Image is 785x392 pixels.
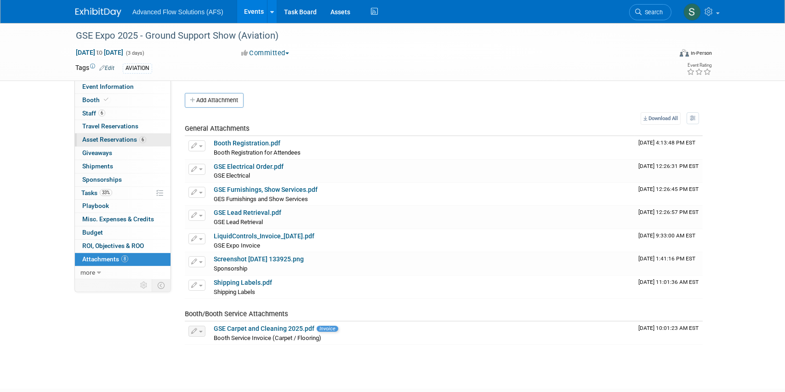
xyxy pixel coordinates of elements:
span: Budget [82,229,103,236]
a: Playbook [75,200,171,213]
span: Asset Reservations [82,136,146,143]
a: Sponsorships [75,173,171,186]
span: more [80,269,95,276]
a: Shipping Labels.pdf [214,279,272,286]
td: Personalize Event Tab Strip [136,279,152,291]
a: Giveaways [75,147,171,160]
span: 8 [121,255,128,262]
span: 6 [139,136,146,143]
td: Upload Timestamp [635,276,703,299]
img: Format-Inperson.png [680,49,689,57]
span: Upload Timestamp [638,186,699,192]
a: Download All [641,112,681,125]
a: Asset Reservations6 [75,133,171,146]
a: GSE Lead Retrieval.pdf [214,209,281,216]
span: [DATE] [DATE] [75,48,124,57]
span: GES Furnishings and Show Services [214,196,308,202]
span: 6 [98,110,105,116]
a: Shipments [75,160,171,173]
img: Steve McAnally [683,3,701,21]
a: Staff6 [75,107,171,120]
span: Upload Timestamp [638,209,699,215]
span: General Attachments [185,124,250,133]
a: GSE Carpet and Cleaning 2025.pdf [214,325,314,332]
a: Search [629,4,671,20]
td: Upload Timestamp [635,322,703,345]
div: In-Person [690,50,712,57]
a: GSE Electrical Order.pdf [214,163,284,170]
span: to [95,49,104,56]
td: Upload Timestamp [635,160,703,183]
span: Upload Timestamp [638,139,695,146]
a: Misc. Expenses & Credits [75,213,171,226]
a: GSE Furnishings, Show Services.pdf [214,186,318,193]
span: Giveaways [82,149,112,156]
td: Upload Timestamp [635,183,703,206]
span: Shipments [82,162,113,170]
span: Booth Service Invoice (Carpet / Flooring) [214,334,321,341]
td: Toggle Event Tabs [152,279,171,291]
span: Event Information [82,83,134,90]
span: Sponsorship [214,265,247,272]
span: Invoice [317,326,338,332]
button: Committed [238,48,293,58]
span: Sponsorships [82,176,122,183]
span: Booth [82,96,110,104]
td: Upload Timestamp [635,252,703,275]
a: Attachments8 [75,253,171,266]
td: Upload Timestamp [635,229,703,252]
span: Booth/Booth Service Attachments [185,310,288,318]
span: Travel Reservations [82,122,138,130]
a: Booth Registration.pdf [214,139,280,147]
span: Staff [82,110,105,117]
span: Attachments [82,255,128,263]
i: Booth reservation complete [104,97,108,102]
span: Upload Timestamp [638,325,699,331]
td: Upload Timestamp [635,136,703,159]
div: Event Rating [687,63,711,68]
span: Booth Registration for Attendees [214,149,301,156]
a: Budget [75,226,171,239]
span: Search [642,9,663,16]
div: AVIATION [123,63,152,73]
span: GSE Lead Retrieval [214,219,263,225]
span: Advanced Flow Solutions (AFS) [132,8,223,16]
a: Screenshot [DATE] 133925.png [214,255,304,263]
div: Event Format [617,48,712,62]
span: Misc. Expenses & Credits [82,215,154,223]
span: Upload Timestamp [638,279,699,285]
span: Upload Timestamp [638,232,695,239]
a: LiquidControls_Invoice_[DATE].pdf [214,232,314,240]
a: more [75,266,171,279]
span: (3 days) [125,50,144,56]
span: Upload Timestamp [638,163,699,169]
td: Tags [75,63,114,74]
a: Edit [99,65,114,71]
a: Event Information [75,81,171,93]
span: GSE Expo Invoice [214,242,260,249]
img: ExhibitDay [75,8,121,17]
span: Shipping Labels [214,288,255,295]
td: Upload Timestamp [635,206,703,229]
a: ROI, Objectives & ROO [75,240,171,253]
span: Tasks [81,189,112,196]
a: Booth [75,94,171,107]
button: Add Attachment [185,93,244,108]
a: Tasks33% [75,187,171,200]
span: ROI, Objectives & ROO [82,242,144,249]
span: GSE Electrical [214,172,250,179]
a: Travel Reservations [75,120,171,133]
div: GSE Expo 2025 - Ground Support Show (Aviation) [73,28,658,44]
span: 33% [100,189,112,196]
span: Playbook [82,202,109,209]
span: Upload Timestamp [638,255,695,262]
